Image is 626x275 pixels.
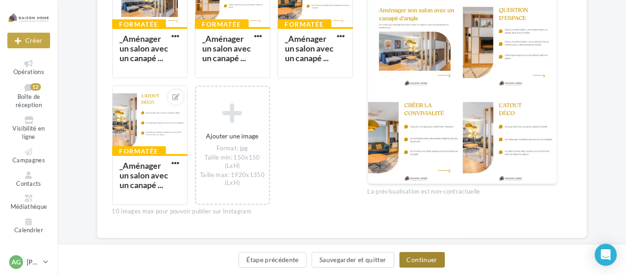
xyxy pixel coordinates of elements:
div: Formatée [112,19,166,29]
span: Boîte de réception [16,93,42,109]
div: _Aménager un salon avec un canapé ... [120,160,169,190]
div: Formatée [195,19,249,29]
div: Formatée [112,146,166,156]
span: Opérations [13,68,44,75]
span: AG [11,258,21,267]
a: Campagnes [7,146,50,166]
span: Médiathèque [11,203,47,210]
a: Calendrier [7,216,50,236]
span: Contacts [16,180,41,187]
div: _Aménager un salon avec un canapé ... [120,34,169,63]
button: Étape précédente [239,252,307,268]
button: Créer [7,33,50,48]
div: Nouvelle campagne [7,33,50,48]
button: Sauvegarder et quitter [312,252,394,268]
span: Visibilité en ligne [12,125,45,141]
a: Médiathèque [7,193,50,212]
a: Visibilité en ligne [7,115,50,143]
button: Continuer [399,252,445,268]
a: Opérations [7,58,50,78]
div: _Aménager un salon avec un canapé ... [285,34,334,63]
a: Boîte de réception12 [7,81,50,111]
span: Calendrier [14,226,43,234]
div: La prévisualisation est non-contractuelle [368,184,557,196]
div: Formatée [278,19,331,29]
p: [PERSON_NAME] [27,258,40,267]
a: Contacts [7,170,50,189]
div: _Aménager un salon avec un canapé ... [203,34,251,63]
a: AG [PERSON_NAME] [7,253,50,271]
div: Open Intercom Messenger [595,244,617,266]
span: Campagnes [12,156,45,164]
div: 10 images max pour pouvoir publier sur Instagram [112,207,353,216]
div: 12 [30,83,41,91]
